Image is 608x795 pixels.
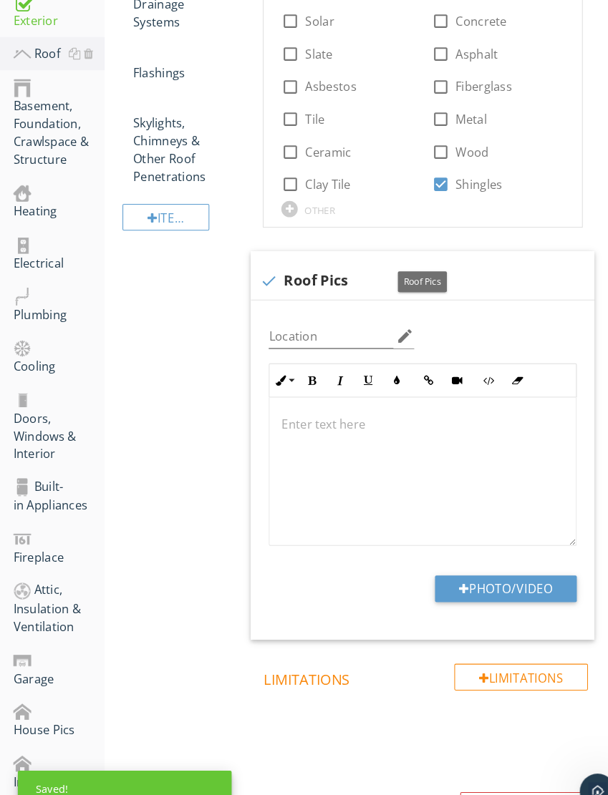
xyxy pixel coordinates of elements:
[13,678,101,713] div: House Pics
[260,353,287,381] button: Inline Style
[13,727,101,763] div: Interior
[128,93,219,179] div: Skylights, Chimneys & Other Roof Penetrations
[314,353,342,381] button: Italic (⌘I)
[13,43,101,62] div: Roof
[369,353,396,381] button: Colors
[589,746,600,758] span: 2
[17,743,223,778] div: Saved!
[294,14,322,28] label: Solar
[342,353,369,381] button: Underline (⌘U)
[13,227,101,263] div: Electrical
[400,353,427,381] button: Insert Link (⌘K)
[13,628,101,663] div: Garage
[287,353,314,381] button: Bold (⌘B)
[440,108,470,122] label: Metal
[390,265,425,278] span: Roof Pics
[13,326,101,362] div: Cooling
[440,45,481,59] label: Asphalt
[485,353,512,381] button: Clear Formatting
[128,44,219,79] div: Flashings
[118,197,202,223] div: Item
[13,510,101,546] div: Fireplace
[294,108,313,122] label: Tile
[13,461,101,497] div: Built-in Appliances
[427,353,454,381] button: Insert Video
[254,640,567,665] h4: Limitations
[420,555,556,581] button: Photo/Video
[444,764,567,790] div: Deficiency
[13,560,101,613] div: Attic, Insulation & Ventilation
[13,177,101,213] div: Heating
[559,746,594,781] iframe: Intercom live chat
[259,313,379,336] input: Location
[294,140,339,154] label: Ceramic
[294,45,321,59] label: Slate
[294,171,338,185] label: Clay Tile
[294,197,323,209] div: OTHER
[13,376,101,447] div: Doors, Windows & Interior
[440,14,489,28] label: Concrete
[382,316,400,333] i: edit
[13,277,101,313] div: Plumbing
[458,353,485,381] button: Code View
[440,171,485,185] label: Shingles
[13,75,101,162] div: Basement, Foundation, Crawlspace & Structure
[440,77,494,91] label: Fiberglass
[438,640,567,666] div: Limitations
[294,77,344,91] label: Asbestos
[440,140,472,154] label: Wood
[254,764,567,789] h4: Deficiencies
